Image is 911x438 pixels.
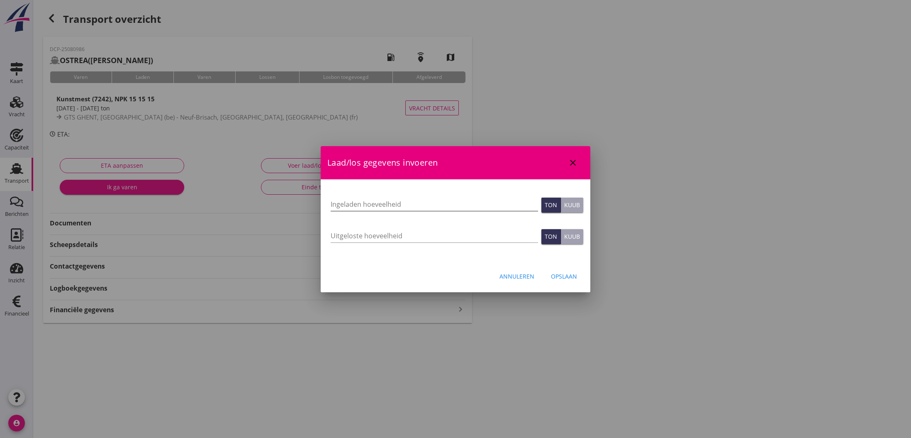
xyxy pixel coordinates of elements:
div: Annuleren [499,272,534,281]
input: Ingeladen hoeveelheid [331,198,538,211]
div: Ton [545,201,557,209]
div: Ton [545,232,557,241]
button: Kuub [561,229,583,244]
div: Laad/los gegevens invoeren [321,146,590,179]
button: Annuleren [493,269,541,284]
i: close [568,158,578,168]
div: Kuub [564,232,580,241]
button: Ton [541,198,561,213]
input: Uitgeloste hoeveelheid [331,229,538,242]
div: Opslaan [551,272,577,281]
div: Kuub [564,201,580,209]
button: Opslaan [544,269,584,284]
button: Kuub [561,198,583,213]
button: Ton [541,229,561,244]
